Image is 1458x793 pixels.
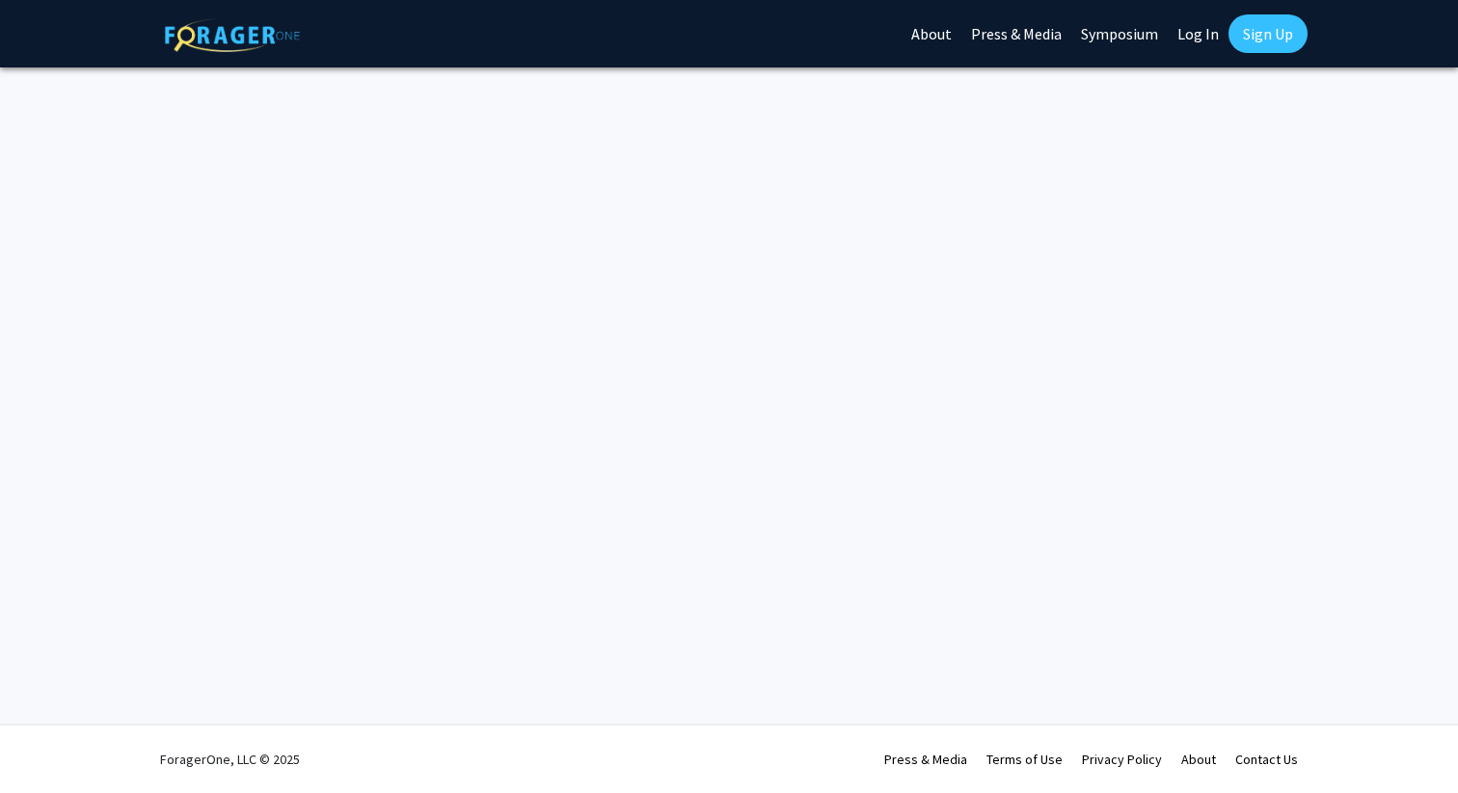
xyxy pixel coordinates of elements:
div: ForagerOne, LLC © 2025 [160,726,300,793]
a: Press & Media [884,751,967,768]
a: Sign Up [1228,14,1308,53]
a: Terms of Use [986,751,1063,768]
img: ForagerOne Logo [165,18,300,52]
a: About [1181,751,1216,768]
a: Privacy Policy [1082,751,1162,768]
a: Contact Us [1235,751,1298,768]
